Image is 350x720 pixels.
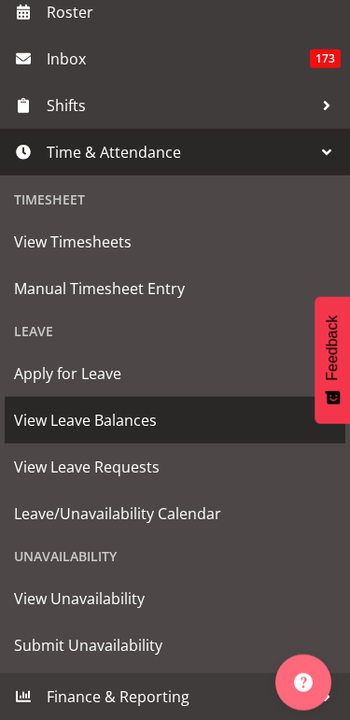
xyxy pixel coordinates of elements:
a: Leave/Unavailability Calendar [5,490,345,537]
span: Leave/Unavailability Calendar [14,500,336,528]
a: Apply for Leave [5,350,345,397]
a: Manual Timesheet Entry [5,265,345,312]
a: View Leave Requests [5,444,345,490]
span: 173 [310,49,341,68]
img: help-xxl-2.png [294,673,313,692]
span: View Unavailability [14,585,336,613]
button: Feedback - Show survey [315,296,350,423]
div: Leave [5,312,345,350]
span: Time & Attendance [47,138,313,166]
span: Finance & Reporting [47,683,313,711]
a: View Timesheets [5,219,345,265]
span: Inbox [47,45,310,73]
a: View Unavailability [5,575,345,622]
a: Submit Unavailability [5,622,345,669]
span: View Leave Balances [14,406,336,434]
div: Unavailability [5,537,345,575]
span: Apply for Leave [14,360,336,388]
div: Timesheet [5,180,345,219]
span: Shifts [47,92,313,120]
span: Feedback [324,315,341,380]
span: Manual Timesheet Entry [14,275,336,303]
span: View Leave Requests [14,453,336,481]
a: View Leave Balances [5,397,345,444]
span: Submit Unavailability [14,631,336,659]
span: View Timesheets [14,228,336,256]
